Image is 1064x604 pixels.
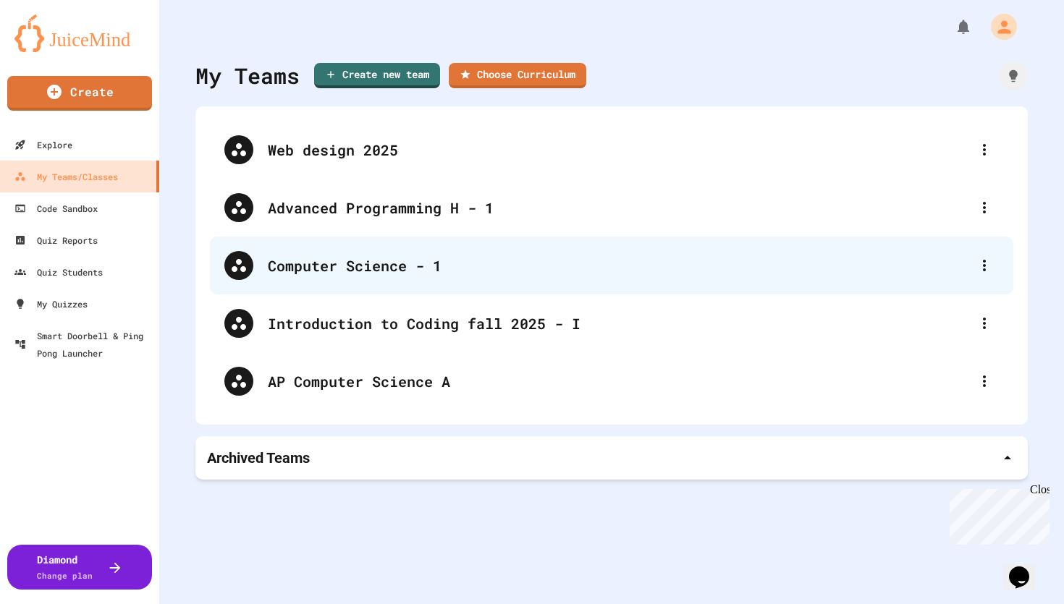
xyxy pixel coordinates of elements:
div: My Teams [195,59,300,92]
div: Explore [14,136,72,153]
div: Smart Doorbell & Ping Pong Launcher [14,327,153,362]
p: Archived Teams [207,448,310,468]
div: AP Computer Science A [210,352,1013,410]
div: How it works [999,61,1028,90]
div: Quiz Students [14,263,103,281]
div: Introduction to Coding fall 2025 - I [210,294,1013,352]
a: Create new team [314,63,440,88]
div: Advanced Programming H - 1 [210,179,1013,237]
div: Introduction to Coding fall 2025 - I [268,312,970,334]
div: Diamond [37,552,93,582]
a: Create [7,76,152,111]
div: My Quizzes [14,295,88,312]
div: Web design 2025 [210,121,1013,179]
div: Web design 2025 [268,139,970,161]
iframe: chat widget [1003,546,1050,590]
div: Computer Science - 1 [210,237,1013,294]
div: My Notifications [928,14,976,39]
div: Code Sandbox [14,200,98,217]
div: Quiz Reports [14,231,98,249]
div: Advanced Programming H - 1 [268,197,970,218]
div: AP Computer Science A [268,370,970,392]
img: logo-orange.svg [14,14,145,52]
a: Choose Curriculum [449,63,586,88]
iframe: chat widget [944,483,1050,545]
div: My Account [976,10,1021,43]
div: My Teams/Classes [14,168,118,185]
div: Chat with us now!Close [6,6,100,92]
span: Change plan [37,570,93,581]
button: DiamondChange plan [7,545,152,590]
div: Computer Science - 1 [268,255,970,276]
